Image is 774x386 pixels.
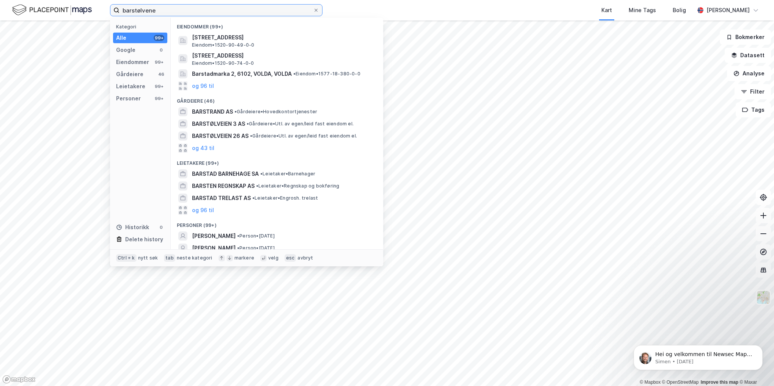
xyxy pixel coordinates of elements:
button: og 43 til [192,144,214,153]
span: Leietaker • Regnskap og bokføring [256,183,339,189]
div: Ctrl + k [116,254,137,262]
div: Personer [116,94,141,103]
span: [PERSON_NAME] [192,244,236,253]
span: BARSTØLVEIEN 26 AS [192,131,249,141]
span: [STREET_ADDRESS] [192,33,374,42]
a: Mapbox homepage [2,375,36,384]
span: Eiendom • 1577-18-380-0-0 [293,71,360,77]
div: Bolig [673,6,686,15]
span: • [256,183,258,189]
div: velg [268,255,278,261]
div: Eiendommer [116,58,149,67]
img: Z [756,290,771,305]
div: 99+ [154,95,164,102]
button: Filter [735,84,771,99]
span: Gårdeiere • Utl. av egen/leid fast eiendom el. [247,121,354,127]
div: Kategori [116,24,167,30]
div: Gårdeiere [116,70,143,79]
div: 99+ [154,59,164,65]
div: Delete history [125,235,163,244]
button: Tags [736,102,771,117]
div: Alle [116,33,126,42]
span: Barstadmarka 2, 6102, VOLDA, VOLDA [192,69,292,78]
span: • [293,71,296,77]
span: • [247,121,249,127]
span: Leietaker • Barnehager [260,171,315,177]
span: • [237,233,239,239]
div: 0 [158,224,164,230]
span: Gårdeiere • Hovedkontortjenester [234,109,317,115]
span: Leietaker • Engrosh. trelast [252,195,318,201]
div: Leietakere [116,82,145,91]
span: Person • [DATE] [237,245,275,251]
button: Analyse [727,66,771,81]
span: Gårdeiere • Utl. av egen/leid fast eiendom el. [250,133,357,139]
a: OpenStreetMap [662,380,699,385]
button: Datasett [725,48,771,63]
div: nytt søk [138,255,158,261]
div: avbryt [297,255,313,261]
div: Personer (99+) [171,216,383,230]
span: • [234,109,237,114]
a: Mapbox [640,380,661,385]
span: • [237,245,239,251]
div: markere [234,255,254,261]
button: Bokmerker [720,30,771,45]
div: Leietakere (99+) [171,154,383,168]
span: [PERSON_NAME] [192,231,236,241]
span: [STREET_ADDRESS] [192,51,374,60]
span: BARSTAD BARNEHAGE SA [192,169,259,178]
div: tab [164,254,175,262]
span: BARSTRAND AS [192,107,233,116]
div: 0 [158,47,164,53]
div: 46 [158,71,164,77]
div: neste kategori [177,255,212,261]
span: BARSTAD TRELAST AS [192,194,251,203]
div: Kart [601,6,612,15]
input: Søk på adresse, matrikkel, gårdeiere, leietakere eller personer [120,5,313,16]
span: Eiendom • 1520-90-49-0-0 [192,42,254,48]
span: BARSTEN REGNSKAP AS [192,181,255,191]
span: Eiendom • 1520-90-74-0-0 [192,60,254,66]
div: Eiendommer (99+) [171,18,383,31]
div: 99+ [154,35,164,41]
div: Historikk [116,223,149,232]
button: og 96 til [192,81,214,91]
div: Google [116,45,135,55]
span: Person • [DATE] [237,233,275,239]
div: esc [285,254,296,262]
div: Mine Tags [629,6,656,15]
span: • [260,171,263,177]
div: 99+ [154,83,164,89]
div: [PERSON_NAME] [706,6,750,15]
a: Improve this map [701,380,738,385]
button: og 96 til [192,206,214,215]
iframe: Intercom notifications message [622,329,774,382]
span: • [250,133,252,139]
span: • [252,195,255,201]
span: BARSTØLVEIEN 3 AS [192,119,245,128]
div: Gårdeiere (46) [171,92,383,106]
img: logo.f888ab2527a4732fd821a326f86c7f29.svg [12,3,92,17]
